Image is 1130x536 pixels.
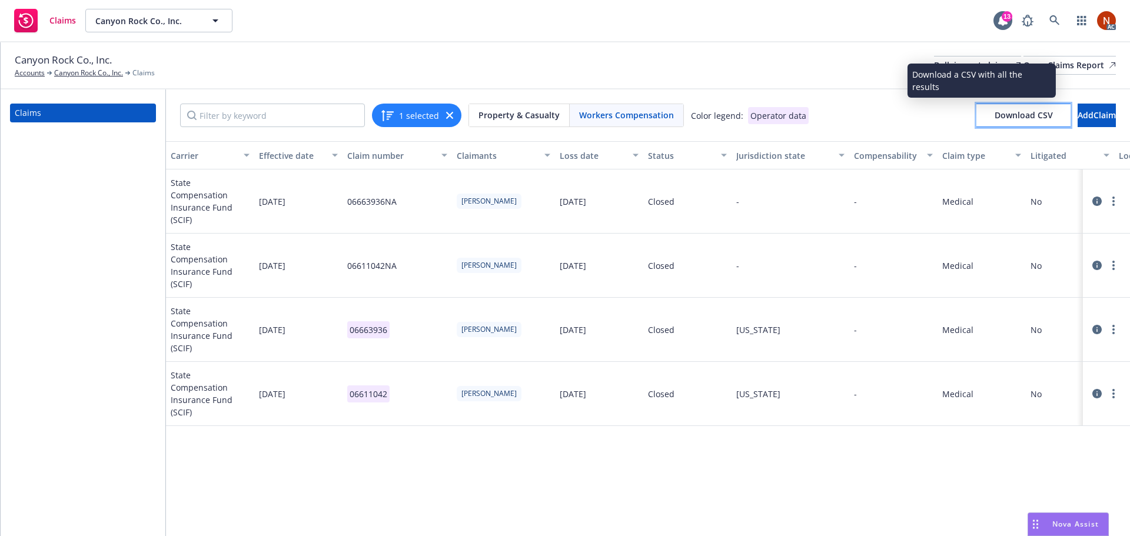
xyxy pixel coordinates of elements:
[180,104,365,127] input: Filter by keyword
[1097,11,1116,30] img: photo
[171,177,250,226] span: State Compensation Insurance Fund (SCIF)
[461,388,517,399] span: [PERSON_NAME]
[976,104,1071,127] button: Download CSV
[259,195,285,208] span: [DATE]
[942,324,973,336] div: Medical
[15,68,45,78] a: Accounts
[1031,149,1096,162] div: Litigated
[643,141,732,169] button: Status
[259,259,285,272] span: [DATE]
[736,324,780,336] div: [US_STATE]
[171,241,250,290] span: State Compensation Insurance Fund (SCIF)
[1023,56,1116,75] a: Open Claims Report
[579,109,674,121] span: Workers Compensation
[259,324,285,336] span: [DATE]
[560,388,586,400] div: [DATE]
[854,388,857,400] div: -
[648,149,714,162] div: Status
[166,141,254,169] button: Carrier
[854,324,857,336] div: -
[736,259,739,272] div: -
[648,324,674,336] div: Closed
[1031,388,1042,400] div: No
[648,259,674,272] div: Closed
[15,52,112,68] span: Canyon Rock Co., Inc.
[748,107,809,124] div: Operator data
[171,149,237,162] div: Carrier
[15,104,41,122] div: Claims
[259,388,285,400] span: [DATE]
[934,56,1021,74] div: Bulk import claims
[938,141,1026,169] button: Claim type
[1070,9,1094,32] a: Switch app
[54,68,123,78] a: Canyon Rock Co., Inc.
[942,149,1008,162] div: Claim type
[934,56,1021,75] a: Bulk import claims
[1106,322,1121,337] a: more
[736,388,780,400] div: [US_STATE]
[560,195,586,208] div: [DATE]
[1052,519,1099,529] span: Nova Assist
[347,149,434,162] div: Claim number
[1031,259,1042,272] div: No
[854,149,920,162] div: Compensability
[691,109,743,122] div: Color legend:
[1078,104,1116,127] button: AddClaim
[461,324,517,335] span: [PERSON_NAME]
[1031,195,1042,208] div: No
[254,141,343,169] button: Effective date
[1106,194,1121,208] a: more
[736,149,832,162] div: Jurisdiction state
[347,195,397,208] div: 06663936NA
[343,141,452,169] button: Claim number
[95,15,197,27] span: Canyon Rock Co., Inc.
[555,141,643,169] button: Loss date
[347,321,390,338] p: 06663936
[1028,512,1109,536] button: Nova Assist
[849,141,938,169] button: Compensability
[461,196,517,207] span: [PERSON_NAME]
[132,68,155,78] span: Claims
[995,109,1053,121] span: Download CSV
[452,141,555,169] button: Claimants
[560,149,626,162] div: Loss date
[1023,56,1116,74] div: Open Claims Report
[1028,513,1043,535] div: Drag to move
[347,259,397,272] div: 06611042NA
[85,9,232,32] button: Canyon Rock Co., Inc.
[1002,11,1012,22] div: 13
[1043,9,1066,32] a: Search
[457,149,537,162] div: Claimants
[461,260,517,271] span: [PERSON_NAME]
[854,259,857,272] div: -
[380,108,439,122] button: 1 selected
[648,388,674,400] div: Closed
[478,109,560,121] span: Property & Casualty
[732,141,849,169] button: Jurisdiction state
[10,104,156,122] a: Claims
[942,195,973,208] div: Medical
[1031,324,1042,336] div: No
[171,369,250,418] span: State Compensation Insurance Fund (SCIF)
[1106,387,1121,401] a: more
[1078,109,1116,121] span: Add Claim
[648,195,674,208] div: Closed
[347,385,390,402] p: 06611042
[942,388,973,400] div: Medical
[1016,9,1039,32] a: Report a Bug
[1106,258,1121,272] a: more
[49,16,76,25] span: Claims
[259,149,325,162] div: Effective date
[171,305,250,354] span: State Compensation Insurance Fund (SCIF)
[1026,141,1114,169] button: Litigated
[560,324,586,336] div: [DATE]
[854,195,857,208] div: -
[736,195,739,208] div: -
[560,259,586,272] div: [DATE]
[942,259,973,272] div: Medical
